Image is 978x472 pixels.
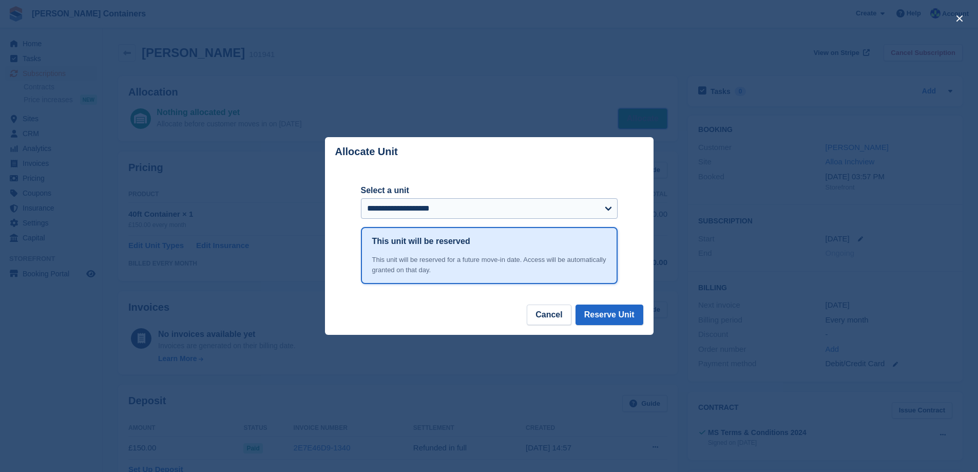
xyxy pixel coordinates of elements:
[372,255,606,275] div: This unit will be reserved for a future move-in date. Access will be automatically granted on tha...
[372,235,470,248] h1: This unit will be reserved
[576,305,643,325] button: Reserve Unit
[335,146,398,158] p: Allocate Unit
[361,184,618,197] label: Select a unit
[951,10,968,27] button: close
[527,305,571,325] button: Cancel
